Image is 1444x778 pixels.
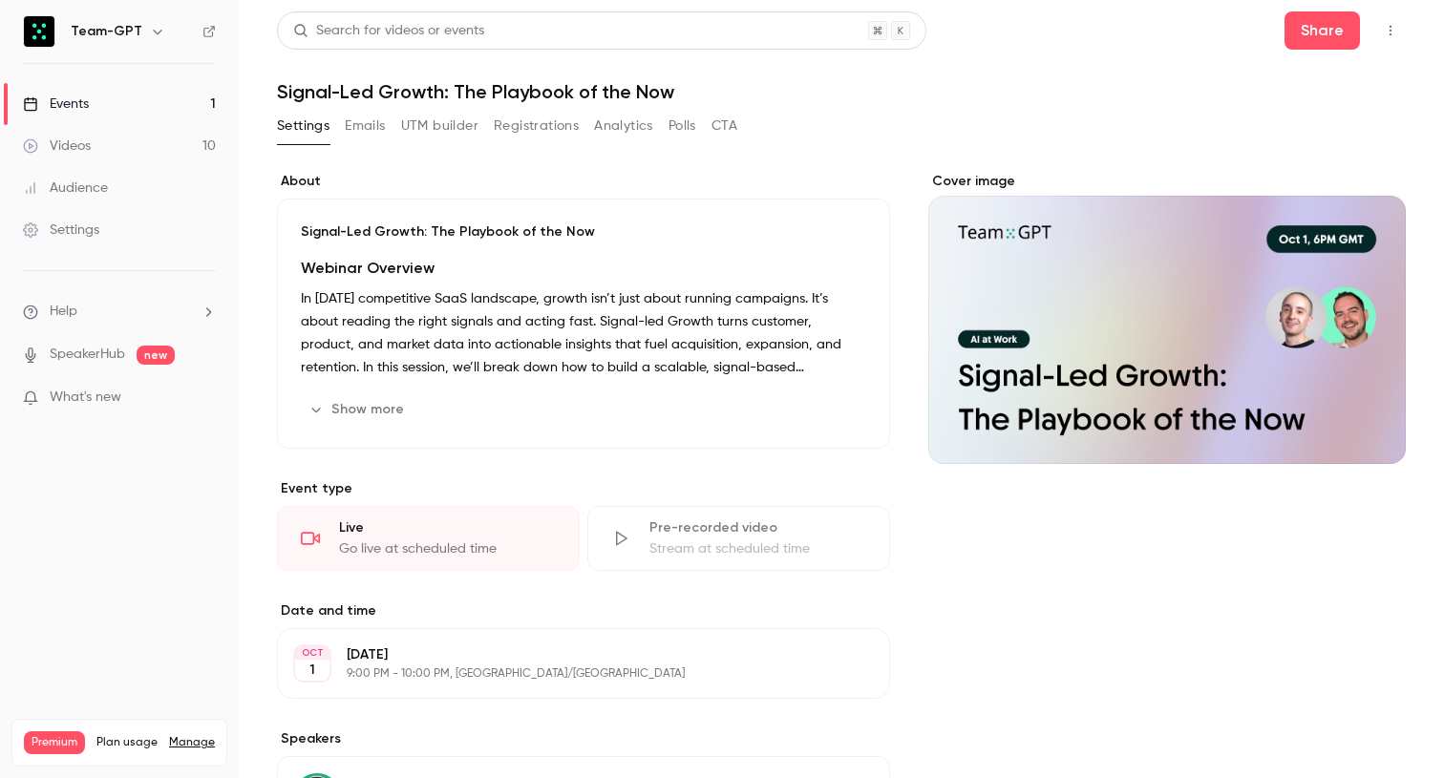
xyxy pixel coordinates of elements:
h2: Webinar Overview [301,257,866,280]
div: Live [339,518,556,537]
div: Go live at scheduled time [339,539,556,558]
span: What's new [50,388,121,408]
div: Pre-recorded videoStream at scheduled time [587,506,890,571]
div: LiveGo live at scheduled time [277,506,580,571]
button: Emails [345,111,385,141]
button: Share [1285,11,1360,50]
button: Show more [301,394,415,425]
div: Videos [23,137,91,156]
label: Speakers [277,729,890,748]
img: Team-GPT [24,16,54,47]
p: In [DATE] competitive SaaS landscape, growth isn’t just about running campaigns. It’s about readi... [301,287,866,379]
div: Audience [23,179,108,198]
h6: Team-GPT [71,22,142,41]
p: [DATE] [347,645,789,664]
span: Plan usage [96,735,158,750]
li: help-dropdown-opener [23,302,216,322]
button: Polls [669,111,696,141]
span: Help [50,302,77,322]
button: Analytics [594,111,653,141]
section: Cover image [928,172,1406,464]
div: OCT [295,646,329,660]
label: Cover image [928,172,1406,191]
div: Stream at scheduled time [649,539,866,558]
div: Search for videos or events [293,21,484,41]
button: UTM builder [401,111,478,141]
p: 1 [309,661,315,680]
label: About [277,172,890,191]
h1: Signal-Led Growth: The Playbook of the Now [277,80,1406,103]
button: CTA [711,111,737,141]
span: new [137,346,175,365]
label: Date and time [277,601,890,620]
span: Premium [24,731,85,754]
div: Settings [23,221,99,240]
p: 9:00 PM - 10:00 PM, [GEOGRAPHIC_DATA]/[GEOGRAPHIC_DATA] [347,666,789,682]
button: Settings [277,111,329,141]
p: Signal-Led Growth: The Playbook of the Now [301,222,866,242]
a: Manage [169,735,215,750]
div: Events [23,95,89,114]
a: SpeakerHub [50,345,125,365]
div: Pre-recorded video [649,518,866,537]
button: Registrations [494,111,579,141]
p: Event type [277,479,890,498]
